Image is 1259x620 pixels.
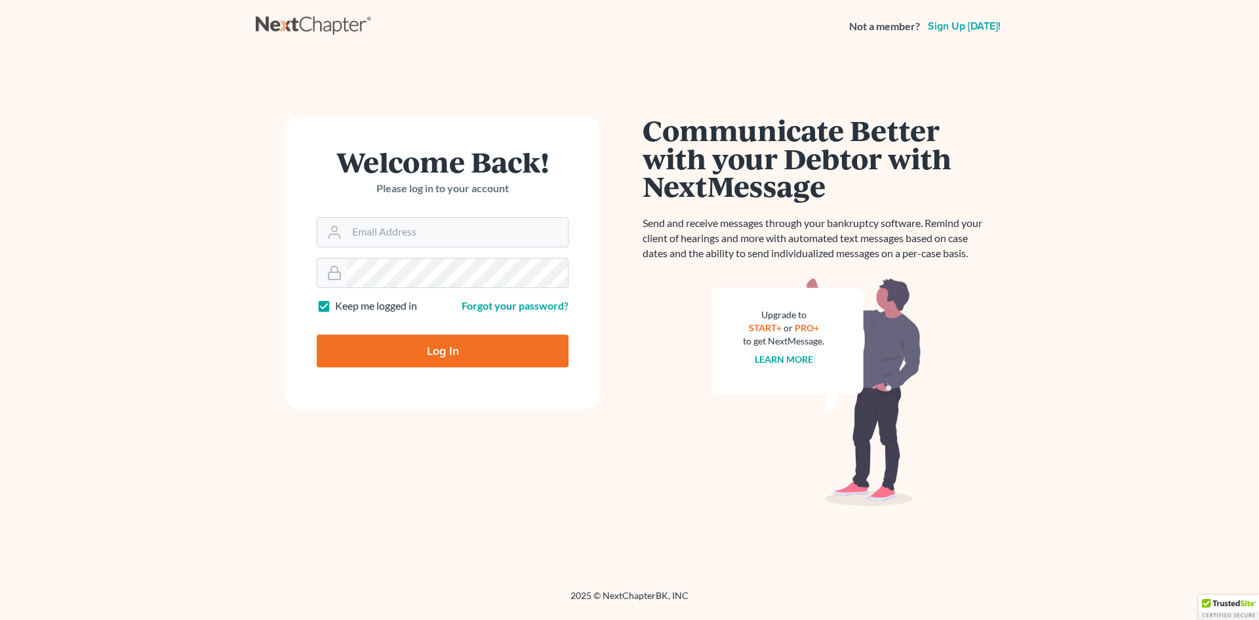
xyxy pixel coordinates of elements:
[643,216,990,261] p: Send and receive messages through your bankruptcy software. Remind your client of hearings and mo...
[743,335,824,348] div: to get NextMessage.
[317,181,569,196] p: Please log in to your account
[749,322,782,333] a: START+
[256,589,1003,613] div: 2025 © NextChapterBK, INC
[335,299,417,314] label: Keep me logged in
[784,322,793,333] span: or
[795,322,819,333] a: PRO+
[462,299,569,312] a: Forgot your password?
[317,148,569,176] h1: Welcome Back!
[849,19,920,34] strong: Not a member?
[643,116,990,200] h1: Communicate Better with your Debtor with NextMessage
[711,277,921,506] img: nextmessage_bg-59042aed3d76b12b5cd301f8e5b87938c9018125f34e5fa2b7a6b67550977c72.svg
[755,354,813,365] a: Learn more
[743,308,824,321] div: Upgrade to
[1199,595,1259,620] div: TrustedSite Certified
[925,21,1003,31] a: Sign up [DATE]!
[347,218,568,247] input: Email Address
[317,335,569,367] input: Log In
